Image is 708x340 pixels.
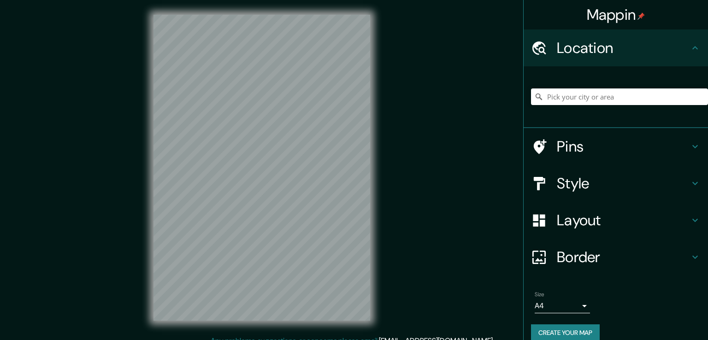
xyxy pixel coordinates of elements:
div: A4 [535,299,590,313]
div: Pins [524,128,708,165]
div: Style [524,165,708,202]
h4: Layout [557,211,690,229]
h4: Border [557,248,690,266]
img: pin-icon.png [637,12,645,20]
h4: Location [557,39,690,57]
h4: Pins [557,137,690,156]
label: Size [535,291,544,299]
div: Location [524,29,708,66]
h4: Style [557,174,690,193]
input: Pick your city or area [531,88,708,105]
h4: Mappin [587,6,645,24]
canvas: Map [153,15,370,321]
div: Layout [524,202,708,239]
div: Border [524,239,708,276]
